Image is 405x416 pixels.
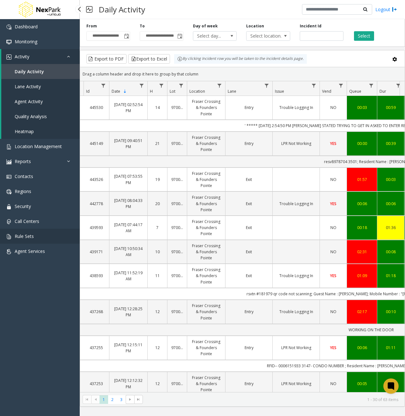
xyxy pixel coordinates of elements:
a: 970001 [171,249,183,255]
a: Dur Filter Menu [394,81,403,90]
a: NO [324,249,343,255]
label: Day of week [193,23,218,29]
img: 'icon' [6,234,11,239]
a: 439593 [87,225,105,231]
div: 00:05 [351,381,373,387]
a: Vend Filter Menu [337,81,345,90]
a: Issue Filter Menu [310,81,318,90]
a: 10 [151,249,163,255]
a: 11 [151,273,163,279]
span: NO [330,105,336,110]
a: Trouble Logging In [276,201,316,207]
a: 970001 [171,225,183,231]
a: 01:57 [351,176,373,183]
button: Export to PDF [86,54,127,64]
span: Toggle popup [176,32,183,40]
img: 'icon' [6,219,11,224]
span: Go to the last page [136,397,141,402]
a: 970001 [171,201,183,207]
span: Activity [15,54,29,60]
a: Exit [229,176,269,183]
a: 00:18 [351,225,373,231]
a: Date Filter Menu [137,81,146,90]
span: Monitoring [15,39,37,45]
a: NO [324,104,343,111]
a: [DATE] 07:53:55 PM [113,173,144,185]
button: Export to Excel [128,54,170,64]
a: 02:31 [351,249,373,255]
a: Fraser Crossing & Founders Pointe [191,219,221,237]
a: 12 [151,381,163,387]
span: Contacts [15,173,33,179]
a: Trouble Logging In [276,104,316,111]
a: Exit [229,201,269,207]
a: [DATE] 09:40:51 PM [113,138,144,150]
a: NO [324,309,343,315]
span: Page 1 [99,395,108,404]
a: Agent Activity [1,94,80,109]
a: YES [324,140,343,147]
div: 00:06 [351,345,373,351]
span: Agent Activity [15,98,43,104]
a: Quality Analysis [1,109,80,124]
span: Heatmap [15,128,34,134]
a: 00:06 [381,201,400,207]
span: Location [189,89,205,94]
a: Exit [229,249,269,255]
a: 970001 [171,273,183,279]
a: Entry [229,381,269,387]
img: 'icon' [6,25,11,30]
span: Location Management [15,143,62,149]
a: 02:17 [351,309,373,315]
label: Incident Id [300,23,321,29]
span: Go to the last page [134,395,143,404]
a: YES [324,273,343,279]
span: Lane [228,89,236,94]
label: Location [246,23,264,29]
a: Queue Filter Menu [367,81,376,90]
span: YES [330,273,336,278]
div: 01:36 [381,225,400,231]
a: [DATE] 12:15:11 PM [113,342,144,354]
a: 20 [151,201,163,207]
a: [DATE] 12:28:25 PM [113,306,144,318]
label: To [140,23,145,29]
span: YES [330,345,336,350]
a: YES [324,345,343,351]
img: logout [392,6,397,13]
span: NO [330,381,336,386]
a: 01:11 [381,345,400,351]
a: Fraser Crossing & Founders Pointe [191,194,221,213]
span: YES [330,141,336,146]
a: 970001 [171,104,183,111]
a: 443526 [87,176,105,183]
span: Agent Services [15,248,45,254]
a: Fraser Crossing & Founders Pointe [191,98,221,117]
a: Fraser Crossing & Founders Pointe [191,170,221,189]
span: Reports [15,158,31,164]
a: LPR Not Working [276,140,316,147]
a: 19 [151,176,163,183]
a: LPR Not Working [276,345,316,351]
a: Location Filter Menu [215,81,224,90]
a: 12 [151,345,163,351]
img: 'icon' [6,189,11,194]
a: 437255 [87,345,105,351]
a: 01:18 [381,273,400,279]
a: 7 [151,225,163,231]
span: NO [330,177,336,182]
a: 01:09 [351,273,373,279]
a: Lane Activity [1,79,80,94]
a: 970001 [171,381,183,387]
div: By clicking Incident row you will be taken to the incident details page. [174,54,307,64]
div: 00:03 [351,104,373,111]
a: Lot Filter Menu [177,81,186,90]
a: 439171 [87,249,105,255]
a: Trouble Logging In [276,273,316,279]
